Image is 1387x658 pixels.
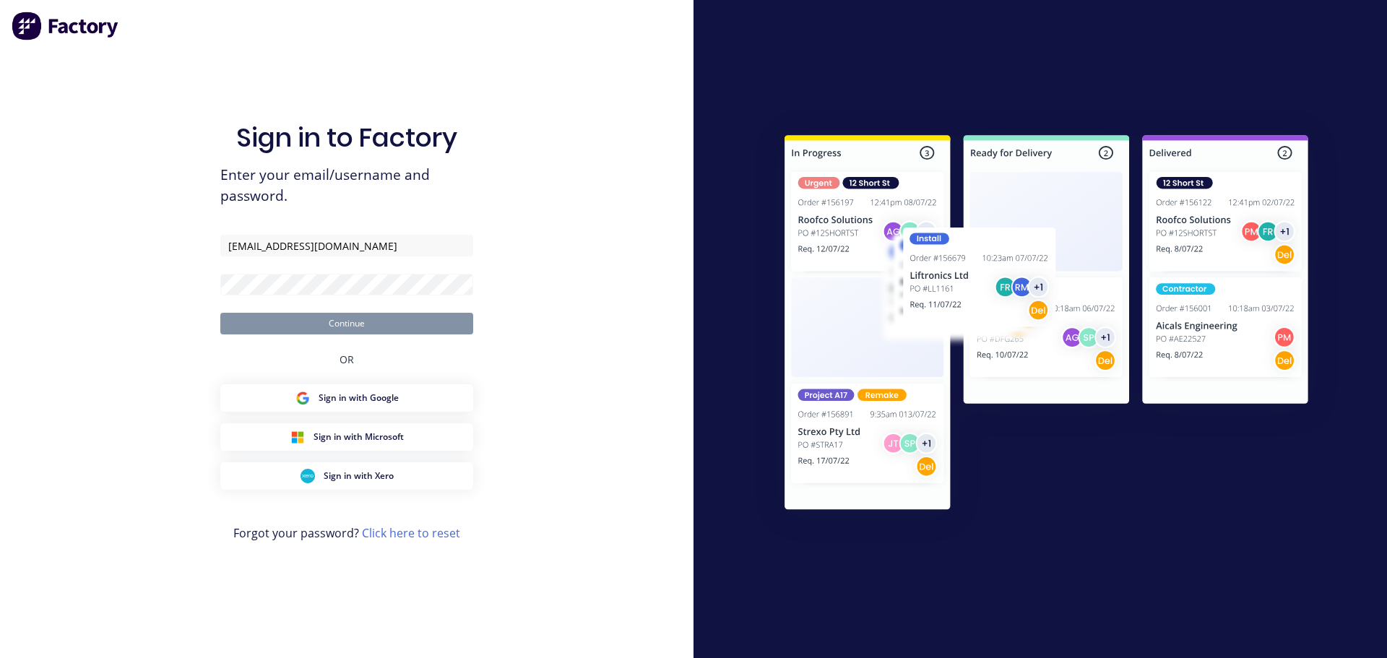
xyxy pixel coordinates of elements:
img: Factory [12,12,120,40]
span: Forgot your password? [233,524,460,542]
img: Google Sign in [295,391,310,405]
span: Sign in with Google [319,391,399,404]
h1: Sign in to Factory [236,122,457,153]
span: Sign in with Xero [324,469,394,482]
span: Sign in with Microsoft [314,430,404,443]
img: Xero Sign in [301,469,315,483]
img: Sign in [753,106,1340,544]
input: Email/Username [220,235,473,256]
button: Google Sign inSign in with Google [220,384,473,412]
button: Microsoft Sign inSign in with Microsoft [220,423,473,451]
span: Enter your email/username and password. [220,165,473,207]
img: Microsoft Sign in [290,430,305,444]
div: OR [340,334,354,384]
a: Click here to reset [362,525,460,541]
button: Xero Sign inSign in with Xero [220,462,473,490]
button: Continue [220,313,473,334]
